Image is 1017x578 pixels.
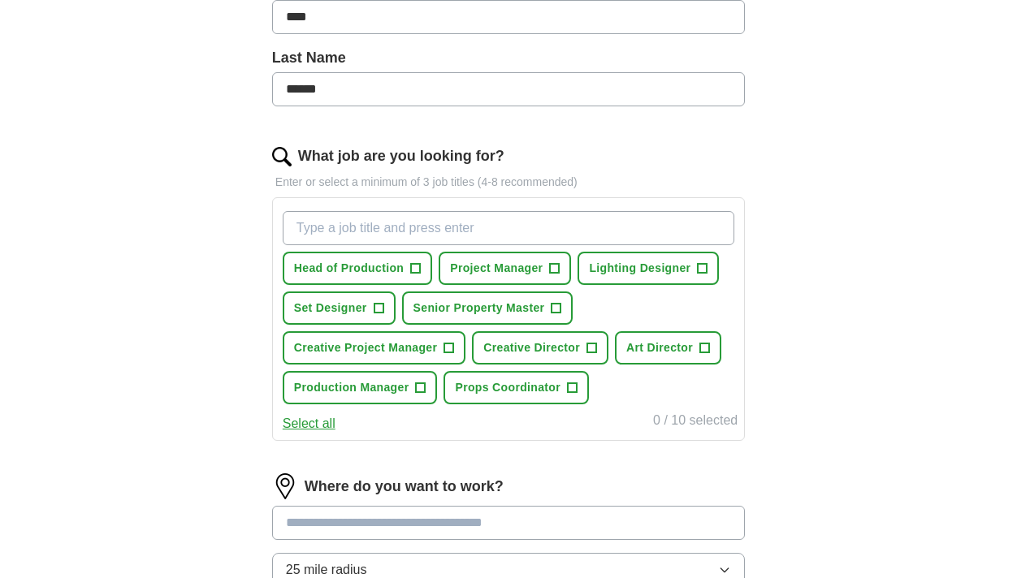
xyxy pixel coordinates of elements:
[294,260,404,277] span: Head of Production
[294,300,367,317] span: Set Designer
[283,371,438,404] button: Production Manager
[283,291,396,325] button: Set Designer
[294,379,409,396] span: Production Manager
[272,147,292,166] img: search.png
[272,473,298,499] img: location.png
[272,174,745,191] p: Enter or select a minimum of 3 job titles (4-8 recommended)
[283,211,734,245] input: Type a job title and press enter
[294,339,437,356] span: Creative Project Manager
[439,252,571,285] button: Project Manager
[283,414,335,433] button: Select all
[283,331,465,364] button: Creative Project Manager
[472,331,608,364] button: Creative Director
[653,411,738,433] div: 0 / 10 selected
[305,476,504,498] label: Where do you want to work?
[589,260,690,277] span: Lighting Designer
[444,371,589,404] button: Props Coordinator
[450,260,543,277] span: Project Manager
[615,331,721,364] button: Art Director
[455,379,560,396] span: Props Coordinator
[298,145,504,167] label: What job are you looking for?
[283,252,432,285] button: Head of Production
[413,300,545,317] span: Senior Property Master
[272,47,745,69] label: Last Name
[626,339,693,356] span: Art Director
[578,252,719,285] button: Lighting Designer
[402,291,573,325] button: Senior Property Master
[483,339,580,356] span: Creative Director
